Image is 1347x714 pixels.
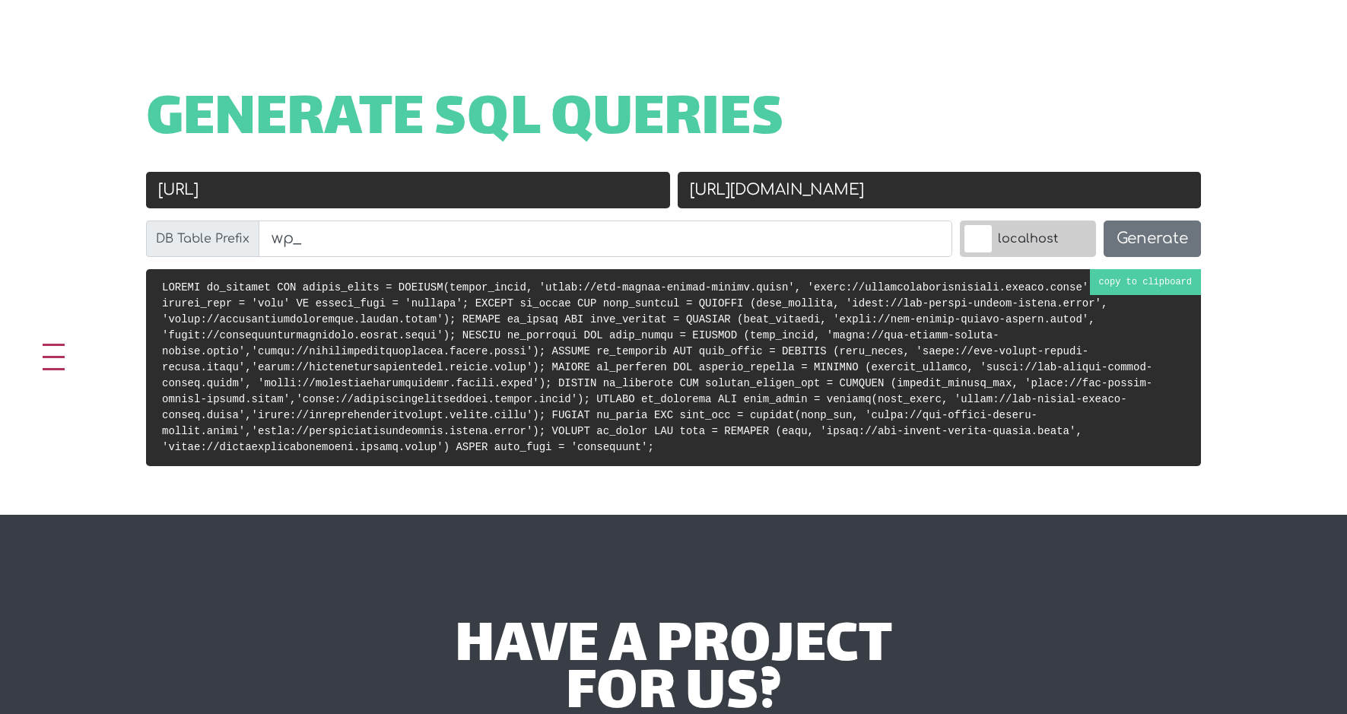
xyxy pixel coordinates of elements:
[960,221,1096,257] label: localhost
[146,172,670,208] input: Old URL
[259,221,952,257] input: wp_
[162,281,1152,453] code: LOREMI do_sitamet CON adipis_elits = DOEIUSM(tempor_incid, 'utlab://etd-magnaa-enimad-minimv.quis...
[43,49,157,84] img: Blackgate
[146,97,784,144] span: Generate SQL Queries
[678,172,1202,208] input: New URL
[146,221,259,257] label: DB Table Prefix
[1104,221,1201,257] button: Generate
